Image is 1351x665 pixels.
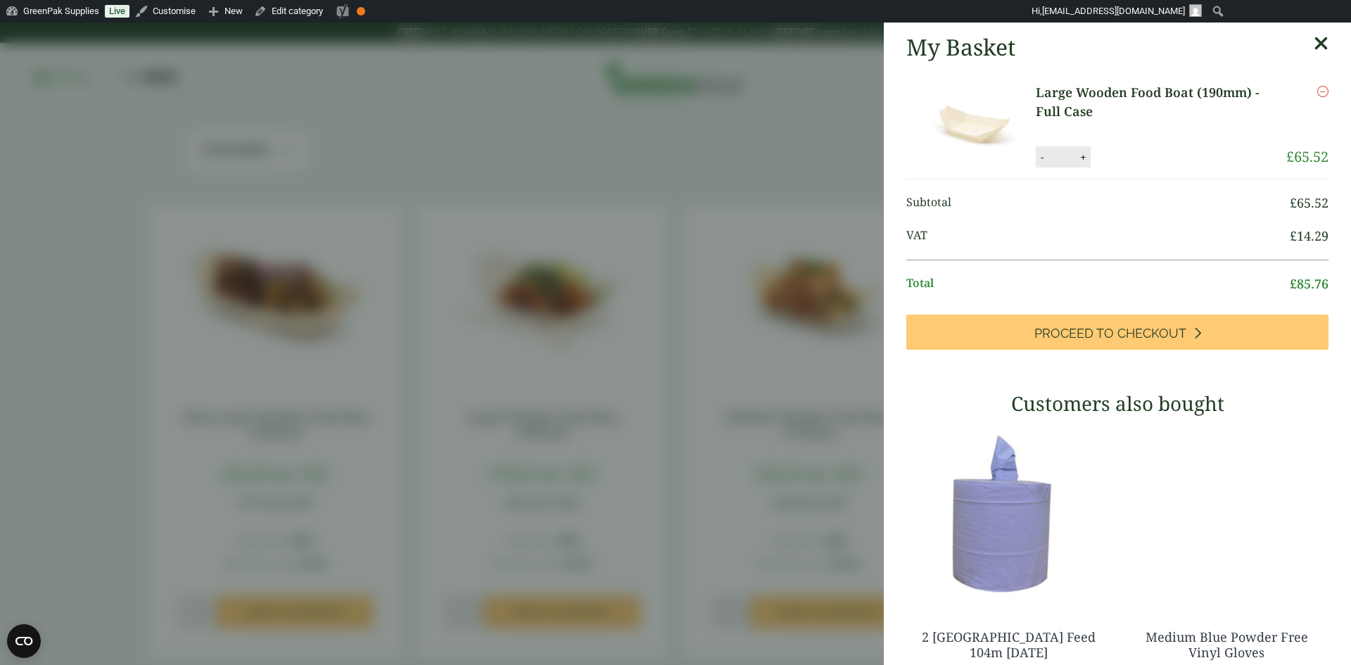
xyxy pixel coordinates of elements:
bdi: 65.52 [1286,147,1328,166]
h2: My Basket [906,34,1015,61]
span: Subtotal [906,194,1290,213]
span: [EMAIL_ADDRESS][DOMAIN_NAME] [1042,6,1185,16]
button: - [1036,151,1048,163]
a: 2 [GEOGRAPHIC_DATA] Feed 104m [DATE] [922,628,1096,661]
button: + [1076,151,1090,163]
bdi: 14.29 [1290,227,1328,244]
a: Medium Blue Powder Free Vinyl Gloves [1146,628,1308,661]
bdi: 65.52 [1290,194,1328,211]
a: Live [105,5,129,18]
div: OK [357,7,365,15]
a: Remove this item [1317,83,1328,100]
img: 3630017-2-Ply-Blue-Centre-Feed-104m [906,426,1110,602]
span: £ [1290,227,1297,244]
button: Open CMP widget [7,624,41,658]
span: VAT [906,227,1290,246]
a: Proceed to Checkout [906,315,1328,350]
a: Large Wooden Food Boat (190mm) - Full Case [1036,83,1286,121]
h3: Customers also bought [906,392,1328,416]
span: Proceed to Checkout [1034,326,1186,341]
span: £ [1290,194,1297,211]
span: £ [1286,147,1294,166]
span: Total [906,274,1290,293]
bdi: 85.76 [1290,275,1328,292]
span: £ [1290,275,1297,292]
